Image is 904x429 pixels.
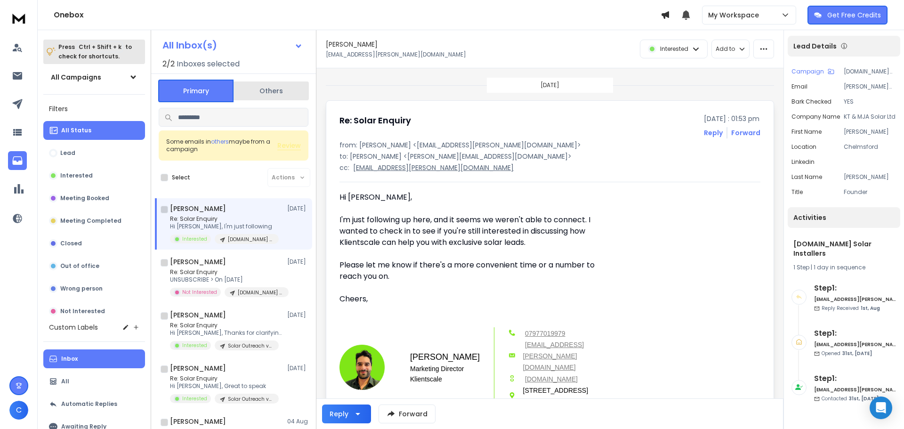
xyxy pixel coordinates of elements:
p: [DATE] [287,311,308,319]
p: Interested [660,45,688,53]
p: Interested [60,172,93,179]
p: Hi [PERSON_NAME], I'm just following [170,223,279,230]
button: All Campaigns [43,68,145,87]
p: Lead Details [793,41,837,51]
h1: [PERSON_NAME] [170,204,226,213]
p: Out of office [60,262,99,270]
p: Interested [182,395,207,402]
a: [DOMAIN_NAME] [525,375,578,383]
div: I'm just following up here, and it seems we weren't able to connect. I wanted to check in to see ... [339,214,614,248]
button: Get Free Credits [807,6,888,24]
p: Press to check for shortcuts. [58,42,132,61]
p: Founder [844,188,896,196]
button: Not Interested [43,302,145,321]
h3: Filters [43,102,145,115]
p: Re: Solar Enquiry [170,268,283,276]
p: Interested [182,235,207,243]
div: Activities [788,207,900,228]
h6: Step 1 : [814,283,896,294]
p: Automatic Replies [61,400,117,408]
p: cc: [339,163,349,172]
p: Wrong person [60,285,103,292]
p: Closed [60,240,82,247]
p: title [791,188,803,196]
p: [DATE] [541,81,559,89]
p: [PERSON_NAME] [844,128,896,136]
h2: [PERSON_NAME] [410,351,480,364]
p: Company Name [791,113,840,121]
label: Select [172,174,190,181]
span: 1 Step [793,263,809,271]
div: Reply [330,409,348,419]
p: Solar Outreach v4 - to previous leads of v2 [228,342,273,349]
div: Some emails in maybe from a campaign [166,138,277,153]
button: C [9,401,28,420]
h1: [DOMAIN_NAME] Solar Installers [793,239,895,258]
p: KT & MJA Solar Ltd [844,113,896,121]
p: Hi [PERSON_NAME], Great to speak [170,382,279,390]
h1: [PERSON_NAME] [170,310,226,320]
p: [DATE] [287,364,308,372]
p: All [61,378,69,385]
p: Not Interested [182,289,217,296]
button: Review [277,141,301,150]
p: to: [PERSON_NAME] <[PERSON_NAME][EMAIL_ADDRESS][DOMAIN_NAME]> [339,152,760,161]
span: 1 day in sequence [814,263,865,271]
button: All Inbox(s) [155,36,310,55]
p: Interested [182,342,207,349]
h1: [PERSON_NAME] [170,417,226,426]
p: Meeting Completed [60,217,121,225]
div: Please let me know if there's a more convenient time or a number to reach you on. [339,259,614,282]
button: Meeting Completed [43,211,145,230]
h1: Re: Solar Enquiry [339,114,411,127]
span: 31st, [DATE] [842,350,872,357]
p: Opened [822,350,872,357]
h1: Onebox [54,9,661,21]
p: Re: Solar Enquiry [170,215,279,223]
img: logo [9,9,28,27]
p: Email [791,83,807,90]
p: [DOMAIN_NAME] Solar Installers [844,68,896,75]
button: Inbox [43,349,145,368]
h3: Inboxes selected [177,58,240,70]
p: Inbox [61,355,78,363]
p: Lead [60,149,75,157]
p: All Status [61,127,91,134]
p: [DOMAIN_NAME] Solar Installers [228,236,273,243]
p: Meeting Booked [60,194,109,202]
div: Open Intercom Messenger [870,397,892,419]
p: [EMAIL_ADDRESS][PERSON_NAME][DOMAIN_NAME] [353,163,514,172]
p: Contacted [822,395,879,402]
img: address [509,392,515,398]
p: linkedin [791,158,815,166]
p: [DATE] : 01:53 pm [704,114,760,123]
p: [EMAIL_ADDRESS][PERSON_NAME][DOMAIN_NAME] [326,51,466,58]
span: others [211,138,229,146]
h1: [PERSON_NAME] [326,40,378,49]
p: Re: Solar Enquiry [170,322,283,329]
p: [DATE] [287,205,308,212]
p: Chelmsford [844,143,896,151]
h6: [EMAIL_ADDRESS][PERSON_NAME][DOMAIN_NAME] [814,341,896,348]
span: [STREET_ADDRESS][PERSON_NAME] [523,387,588,405]
h6: Step 1 : [814,328,896,339]
h6: [EMAIL_ADDRESS][PERSON_NAME][DOMAIN_NAME] [814,296,896,303]
button: Meeting Booked [43,189,145,208]
a: 07977019979 [525,330,565,337]
button: Others [234,81,309,101]
button: Reply [322,405,371,423]
div: Forward [731,128,760,138]
a: [EMAIL_ADDRESS][PERSON_NAME][DOMAIN_NAME] [523,341,584,371]
p: Get Free Credits [827,10,881,20]
p: Bark checked [791,98,831,105]
div: Cheers, [339,293,614,305]
p: Re: Solar Enquiry [170,375,279,382]
img: website [509,375,515,381]
h1: All Inbox(s) [162,40,217,50]
p: UNSUBSCRIBE > On [DATE] [170,276,283,283]
p: [DOMAIN_NAME] Solar Installers [238,289,283,296]
button: Lead [43,144,145,162]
